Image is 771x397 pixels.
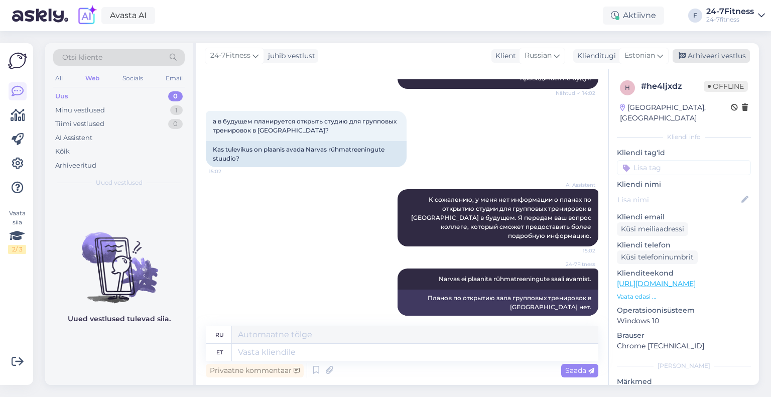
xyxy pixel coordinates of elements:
[8,245,26,254] div: 2 / 3
[556,89,595,97] span: Nähtud ✓ 14:02
[53,72,65,85] div: All
[216,344,223,361] div: et
[558,260,595,268] span: 24-7Fitness
[617,316,751,326] p: Windows 10
[617,148,751,158] p: Kliendi tag'id
[210,50,250,61] span: 24-7Fitness
[55,161,96,171] div: Arhiveeritud
[55,133,92,143] div: AI Assistent
[617,222,688,236] div: Küsi meiliaadressi
[55,105,105,115] div: Minu vestlused
[55,147,70,157] div: Kõik
[603,7,664,25] div: Aktiivne
[398,290,598,316] div: Планов по открытию зала групповых тренировок в [GEOGRAPHIC_DATA] нет.
[168,91,183,101] div: 0
[55,91,68,101] div: Uus
[96,178,143,187] span: Uued vestlused
[55,119,104,129] div: Tiimi vestlused
[558,247,595,254] span: 15:02
[617,268,751,279] p: Klienditeekond
[558,181,595,189] span: AI Assistent
[411,196,593,239] span: К сожалению, у меня нет информации о планах по открытию студии для групповых тренировок в [GEOGRA...
[573,51,616,61] div: Klienditugi
[168,119,183,129] div: 0
[617,250,698,264] div: Küsi telefoninumbrit
[164,72,185,85] div: Email
[617,279,696,288] a: [URL][DOMAIN_NAME]
[491,51,516,61] div: Klient
[617,292,751,301] p: Vaata edasi ...
[617,133,751,142] div: Kliendi info
[641,80,704,92] div: # he4ljxdz
[673,49,750,63] div: Arhiveeri vestlus
[206,141,407,167] div: Kas tulevikus on plaanis avada Narvas rühmatreeningute stuudio?
[209,168,246,175] span: 15:02
[206,364,304,377] div: Privaatne kommentaar
[620,102,731,123] div: [GEOGRAPHIC_DATA], [GEOGRAPHIC_DATA]
[704,81,748,92] span: Offline
[688,9,702,23] div: F
[558,316,595,324] span: 15:07
[62,52,102,63] span: Otsi kliente
[8,51,27,70] img: Askly Logo
[83,72,101,85] div: Web
[120,72,145,85] div: Socials
[706,8,765,24] a: 24-7Fitness24-7fitness
[617,212,751,222] p: Kliendi email
[170,105,183,115] div: 1
[617,160,751,175] input: Lisa tag
[439,275,591,283] span: Narvas ei plaanita rühmatreeningute saali avamist.
[525,50,552,61] span: Russian
[101,7,155,24] a: Avasta AI
[617,330,751,341] p: Brauser
[45,214,193,305] img: No chats
[617,305,751,316] p: Operatsioonisüsteem
[624,50,655,61] span: Estonian
[213,117,398,134] span: а в будущем планируется открыть студию для групповых тренировок в [GEOGRAPHIC_DATA]?
[617,194,739,205] input: Lisa nimi
[617,361,751,370] div: [PERSON_NAME]
[76,5,97,26] img: explore-ai
[565,366,594,375] span: Saada
[8,209,26,254] div: Vaata siia
[264,51,315,61] div: juhib vestlust
[706,8,754,16] div: 24-7Fitness
[706,16,754,24] div: 24-7fitness
[68,314,171,324] p: Uued vestlused tulevad siia.
[215,326,224,343] div: ru
[625,84,630,91] span: h
[617,179,751,190] p: Kliendi nimi
[617,376,751,387] p: Märkmed
[617,240,751,250] p: Kliendi telefon
[617,341,751,351] p: Chrome [TECHNICAL_ID]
